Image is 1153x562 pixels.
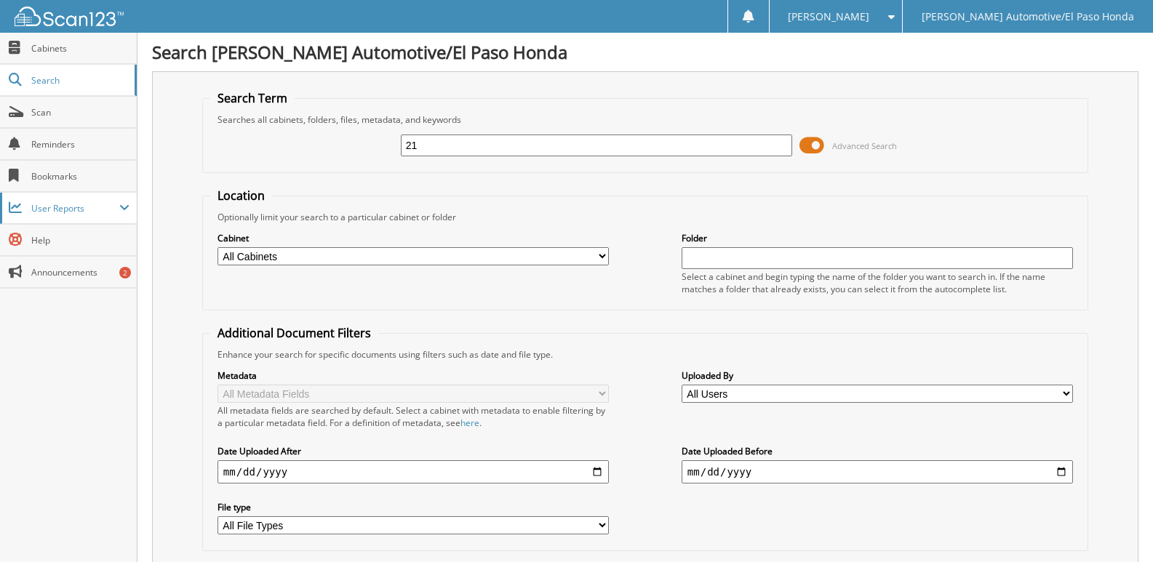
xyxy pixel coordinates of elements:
[210,348,1080,361] div: Enhance your search for specific documents using filters such as date and file type.
[832,140,897,151] span: Advanced Search
[31,202,119,214] span: User Reports
[210,90,295,106] legend: Search Term
[218,501,609,513] label: File type
[152,40,1138,64] h1: Search [PERSON_NAME] Automotive/El Paso Honda
[31,266,129,278] span: Announcements
[31,74,127,87] span: Search
[31,42,129,55] span: Cabinets
[210,211,1080,223] div: Optionally limit your search to a particular cabinet or folder
[31,138,129,150] span: Reminders
[682,460,1073,483] input: end
[119,267,131,278] div: 2
[218,460,609,483] input: start
[210,188,272,204] legend: Location
[218,232,609,244] label: Cabinet
[1080,492,1153,562] iframe: Chat Widget
[682,369,1073,382] label: Uploaded By
[31,234,129,246] span: Help
[210,325,378,341] legend: Additional Document Filters
[788,12,869,21] span: [PERSON_NAME]
[15,7,124,26] img: scan123-logo-white.svg
[218,445,609,457] label: Date Uploaded After
[31,106,129,119] span: Scan
[460,417,479,429] a: here
[218,404,609,429] div: All metadata fields are searched by default. Select a cabinet with metadata to enable filtering b...
[210,113,1080,126] div: Searches all cabinets, folders, files, metadata, and keywords
[31,170,129,182] span: Bookmarks
[218,369,609,382] label: Metadata
[922,12,1134,21] span: [PERSON_NAME] Automotive/El Paso Honda
[682,270,1073,295] div: Select a cabinet and begin typing the name of the folder you want to search in. If the name match...
[682,232,1073,244] label: Folder
[682,445,1073,457] label: Date Uploaded Before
